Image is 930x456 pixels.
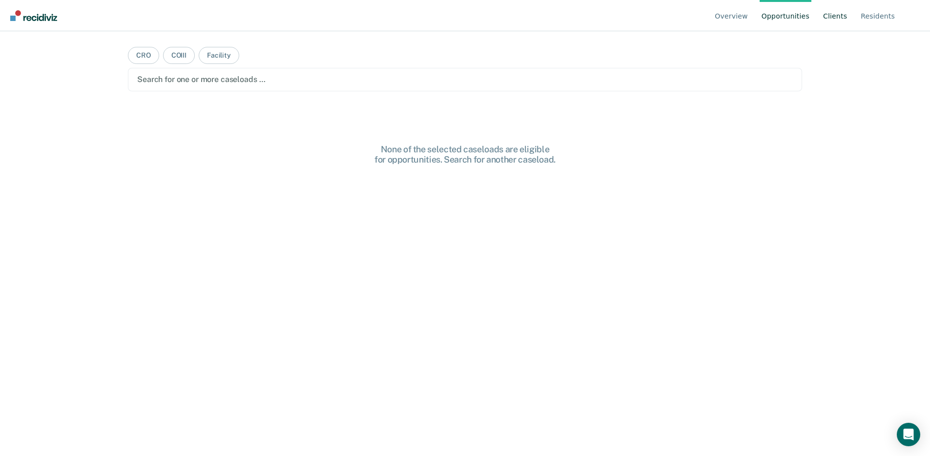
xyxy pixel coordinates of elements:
[309,144,621,165] div: None of the selected caseloads are eligible for opportunities. Search for another caseload.
[10,10,57,21] img: Recidiviz
[907,7,922,23] button: Profile dropdown button
[199,47,239,64] button: Facility
[897,423,920,446] div: Open Intercom Messenger
[128,47,159,64] button: CRO
[163,47,195,64] button: COIII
